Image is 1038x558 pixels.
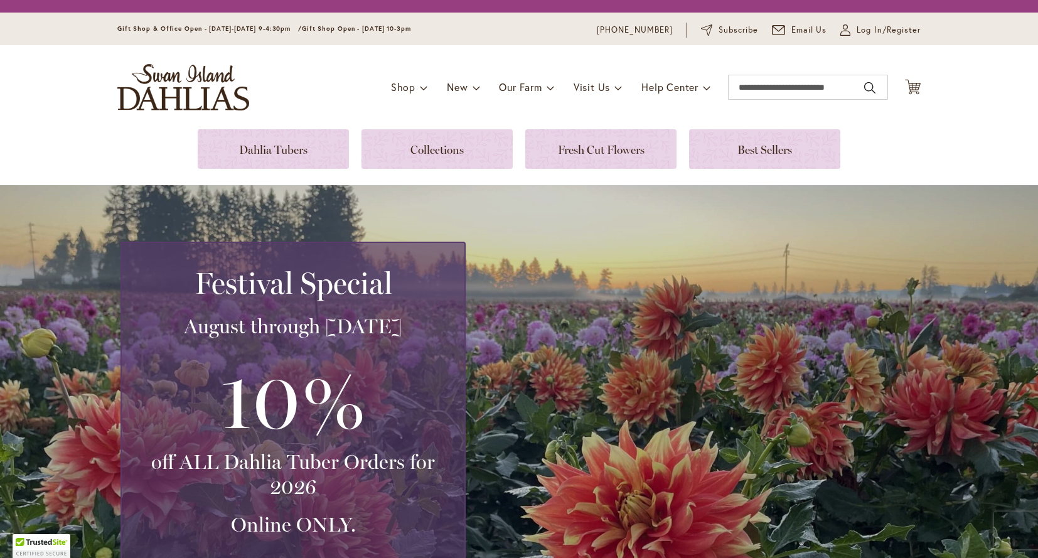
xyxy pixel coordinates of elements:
h3: Online ONLY. [137,512,449,537]
h2: Festival Special [137,266,449,301]
a: store logo [117,64,249,110]
h3: August through [DATE] [137,314,449,339]
a: Log In/Register [840,24,921,36]
h3: off ALL Dahlia Tuber Orders for 2026 [137,449,449,500]
div: TrustedSite Certified [13,534,70,558]
span: Shop [391,80,415,94]
a: Email Us [772,24,827,36]
span: Our Farm [499,80,542,94]
button: Search [864,78,875,98]
span: New [447,80,468,94]
span: Visit Us [574,80,610,94]
a: [PHONE_NUMBER] [597,24,673,36]
span: Gift Shop & Office Open - [DATE]-[DATE] 9-4:30pm / [117,24,302,33]
span: Subscribe [719,24,758,36]
a: Subscribe [701,24,758,36]
span: Email Us [791,24,827,36]
span: Log In/Register [857,24,921,36]
span: Help Center [641,80,698,94]
span: Gift Shop Open - [DATE] 10-3pm [302,24,411,33]
h3: 10% [137,351,449,449]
